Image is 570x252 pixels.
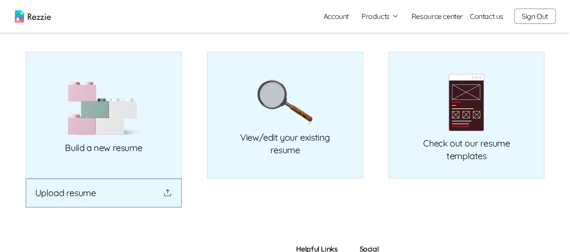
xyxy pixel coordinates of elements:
a: Account [316,7,356,25]
a: Build a new resume [26,52,182,179]
button: Products [361,11,399,22]
img: logo [15,10,51,23]
p: View/edit your existing resume [240,131,330,156]
a: View/edit your existingresume [207,52,363,179]
p: Check out our resume templates [423,137,510,162]
a: Contact us [470,11,503,22]
a: Resource center [411,11,463,22]
button: Upload resume [26,179,182,207]
button: Sign Out [514,9,556,24]
a: Check out our resumetemplates [388,52,545,179]
p: Build a new resume [65,142,142,154]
